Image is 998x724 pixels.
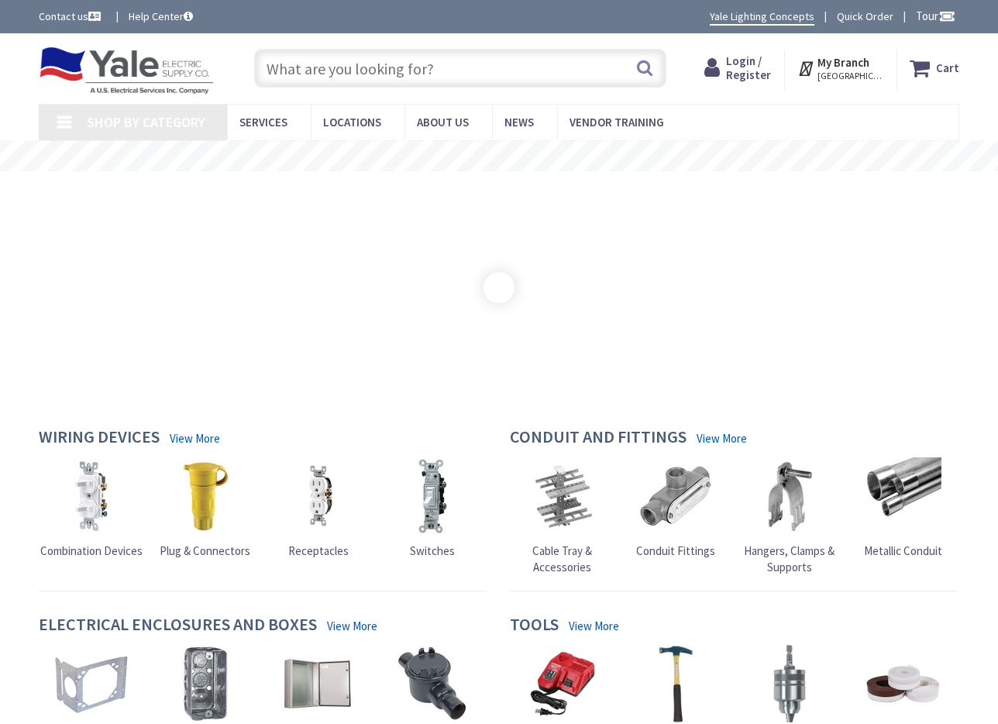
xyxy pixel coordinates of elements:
img: Plug & Connectors [167,457,244,535]
span: Vendor Training [570,115,664,129]
span: Login / Register [726,53,771,82]
img: Metallic Conduit [864,457,941,535]
a: Metallic Conduit Metallic Conduit [864,457,942,559]
img: Device Boxes [167,645,244,722]
a: Help Center [129,9,193,24]
img: Explosion-Proof Boxes & Accessories [394,645,471,722]
a: Cart [910,54,959,82]
img: Tool Attachments & Accessories [751,645,828,722]
a: View More [697,430,747,446]
span: Switches [410,543,455,558]
span: Shop By Category [87,113,205,131]
span: Combination Devices [40,543,143,558]
a: Combination Devices Combination Devices [40,457,143,559]
input: What are you looking for? [254,49,666,88]
span: Conduit Fittings [636,543,715,558]
a: Hangers, Clamps & Supports Hangers, Clamps & Supports [736,457,842,576]
a: Quick Order [837,9,893,24]
img: Hangers, Clamps & Supports [751,457,828,535]
a: Plug & Connectors Plug & Connectors [160,457,250,559]
a: Contact us [39,9,104,24]
img: Receptacles [280,457,357,535]
a: View More [170,430,220,446]
img: Yale Electric Supply Co. [39,47,214,95]
span: [GEOGRAPHIC_DATA], [GEOGRAPHIC_DATA] [817,70,883,82]
h4: Tools [510,615,559,637]
img: Cable Tray & Accessories [524,457,601,535]
img: Box Hardware & Accessories [53,645,130,722]
span: Metallic Conduit [864,543,942,558]
span: Receptacles [288,543,349,558]
a: Cable Tray & Accessories Cable Tray & Accessories [509,457,615,576]
strong: My Branch [817,55,869,70]
a: View More [327,618,377,634]
img: Enclosures & Cabinets [280,645,357,722]
img: Hand Tools [637,645,714,722]
img: Switches [394,457,471,535]
span: Plug & Connectors [160,543,250,558]
strong: Cart [936,54,959,82]
h4: Conduit and Fittings [510,427,687,450]
span: Hangers, Clamps & Supports [744,543,835,574]
img: Conduit Fittings [637,457,714,535]
h4: Wiring Devices [39,427,160,450]
img: Adhesive, Sealant & Tapes [864,645,941,722]
div: My Branch [GEOGRAPHIC_DATA], [GEOGRAPHIC_DATA] [797,54,883,82]
img: Combination Devices [53,457,130,535]
a: Login / Register [704,54,771,82]
span: Services [239,115,287,129]
span: About Us [417,115,469,129]
span: News [504,115,534,129]
h4: Electrical Enclosures and Boxes [39,615,317,637]
span: Locations [323,115,381,129]
a: Conduit Fittings Conduit Fittings [636,457,715,559]
a: Receptacles Receptacles [280,457,357,559]
span: Cable Tray & Accessories [532,543,592,574]
img: Batteries & Chargers [524,645,601,722]
a: Yale Lighting Concepts [710,9,814,26]
span: Tour [916,9,955,23]
a: View More [569,618,619,634]
a: Switches Switches [394,457,471,559]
